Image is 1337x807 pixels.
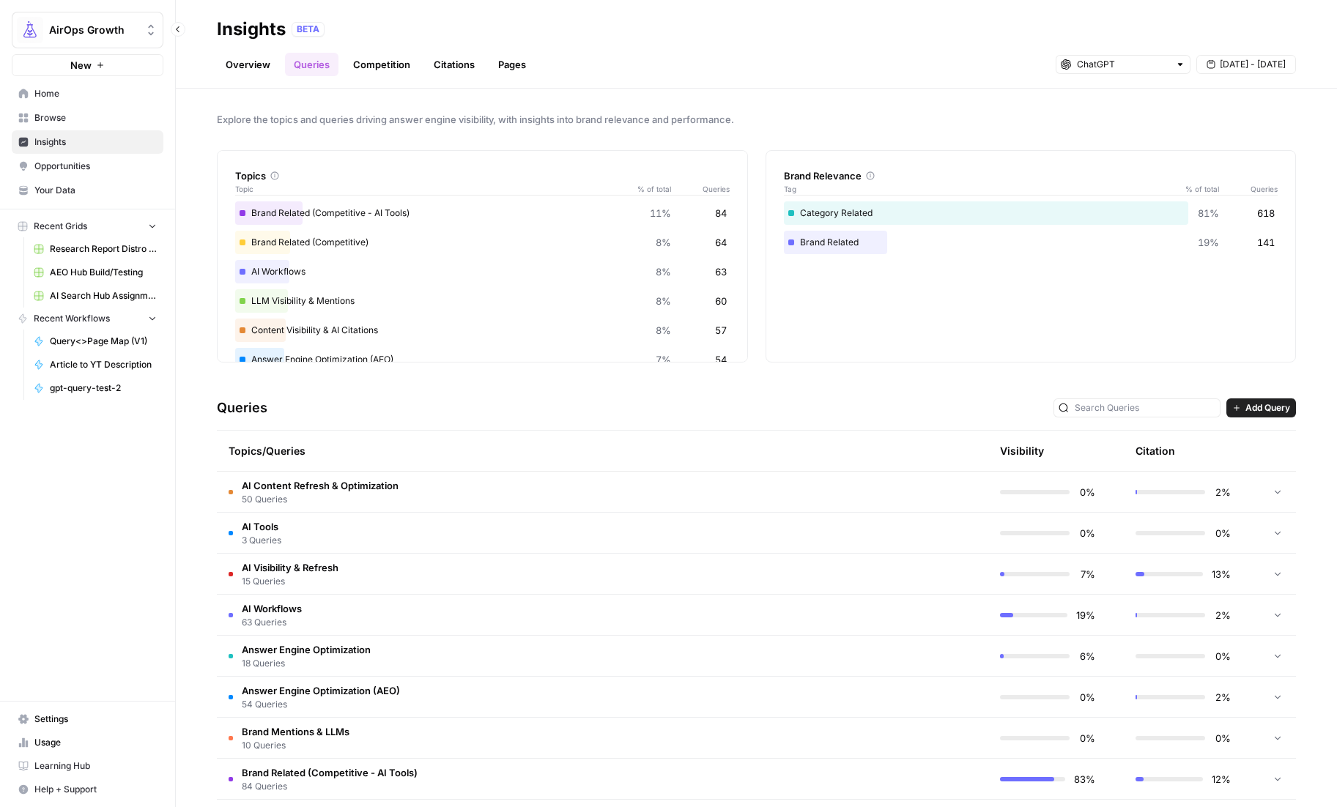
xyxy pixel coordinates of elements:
[650,206,671,220] span: 11%
[1214,690,1231,704] span: 2%
[1078,649,1095,663] span: 6%
[1196,55,1296,74] button: [DATE] - [DATE]
[292,22,325,37] div: BETA
[1214,649,1231,663] span: 0%
[242,698,400,711] span: 54 Queries
[784,168,1278,183] div: Brand Relevance
[1219,183,1278,195] span: Queries
[17,17,43,43] img: AirOps Growth Logo
[217,398,267,418] h3: Queries
[50,358,157,371] span: Article to YT Description
[27,237,163,261] a: Research Report Distro Workflows
[1078,731,1095,745] span: 0%
[242,519,281,534] span: AI Tools
[12,106,163,130] a: Browse
[1077,57,1169,72] input: ChatGPT
[12,754,163,778] a: Learning Hub
[242,575,338,588] span: 15 Queries
[50,289,157,302] span: AI Search Hub Assignments
[627,183,671,195] span: % of total
[12,82,163,105] a: Home
[1198,206,1219,220] span: 81%
[656,352,671,367] span: 7%
[50,242,157,256] span: Research Report Distro Workflows
[34,184,157,197] span: Your Data
[242,642,371,657] span: Answer Engine Optimization
[242,560,338,575] span: AI Visibility & Refresh
[1214,608,1231,622] span: 2%
[242,780,418,793] span: 84 Queries
[242,493,399,506] span: 50 Queries
[27,261,163,284] a: AEO Hub Build/Testing
[50,382,157,395] span: gpt-query-test-2
[656,264,671,279] span: 8%
[12,308,163,330] button: Recent Workflows
[1214,526,1231,540] span: 0%
[656,323,671,338] span: 8%
[27,353,163,376] a: Article to YT Description
[12,215,163,237] button: Recent Grids
[50,266,157,279] span: AEO Hub Build/Testing
[715,352,727,367] span: 54
[12,12,163,48] button: Workspace: AirOps Growth
[1214,731,1231,745] span: 0%
[715,235,727,250] span: 64
[1000,444,1044,458] div: Visibility
[489,53,535,76] a: Pages
[12,179,163,202] a: Your Data
[1257,235,1275,250] span: 141
[235,183,627,195] span: Topic
[34,220,87,233] span: Recent Grids
[12,707,163,731] a: Settings
[27,284,163,308] a: AI Search Hub Assignments
[12,155,163,178] a: Opportunities
[1212,772,1231,786] span: 12%
[1257,206,1275,220] span: 618
[229,431,837,471] div: Topics/Queries
[34,713,157,726] span: Settings
[242,616,302,629] span: 63 Queries
[217,112,1296,127] span: Explore the topics and queries driving answer engine visibility, with insights into brand relevan...
[242,739,349,752] span: 10 Queries
[12,130,163,154] a: Insights
[1078,567,1095,581] span: 7%
[242,765,418,780] span: Brand Related (Competitive - AI Tools)
[1136,431,1175,471] div: Citation
[34,736,157,749] span: Usage
[49,23,138,37] span: AirOps Growth
[242,478,399,493] span: AI Content Refresh & Optimization
[344,53,419,76] a: Competition
[784,201,1278,225] div: Category Related
[1214,485,1231,499] span: 2%
[671,183,730,195] span: Queries
[1226,398,1296,417] button: Add Query
[425,53,484,76] a: Citations
[1076,608,1095,622] span: 19%
[242,683,400,698] span: Answer Engine Optimization (AEO)
[242,657,371,670] span: 18 Queries
[217,53,279,76] a: Overview
[242,601,302,616] span: AI Workflows
[34,87,157,100] span: Home
[1212,567,1231,581] span: 13%
[235,260,730,283] div: AI Workflows
[12,778,163,801] button: Help + Support
[715,206,727,220] span: 84
[27,330,163,353] a: Query<>Page Map (V1)
[715,294,727,308] span: 60
[715,323,727,338] span: 57
[242,534,281,547] span: 3 Queries
[12,54,163,76] button: New
[50,335,157,348] span: Query<>Page Map (V1)
[34,135,157,149] span: Insights
[1198,235,1219,250] span: 19%
[34,759,157,773] span: Learning Hub
[242,724,349,739] span: Brand Mentions & LLMs
[1078,526,1095,540] span: 0%
[235,231,730,254] div: Brand Related (Competitive)
[217,18,286,41] div: Insights
[34,111,157,124] span: Browse
[656,294,671,308] span: 8%
[34,312,110,325] span: Recent Workflows
[235,319,730,342] div: Content Visibility & AI Citations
